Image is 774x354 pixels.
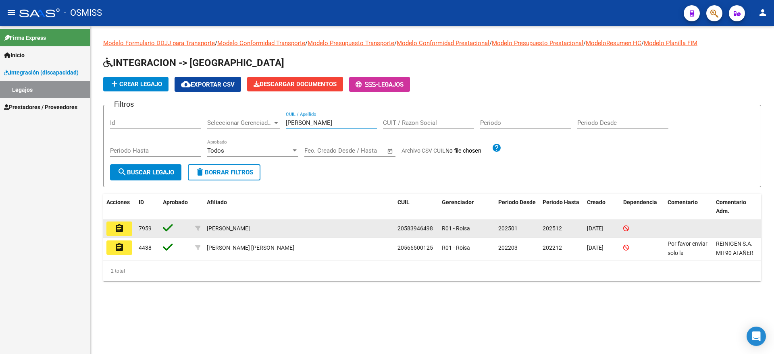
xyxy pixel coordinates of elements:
button: Descargar Documentos [247,77,343,91]
span: Exportar CSV [181,81,235,88]
datatable-header-cell: ID [135,194,160,220]
input: Fecha fin [344,147,383,154]
span: 202512 [543,225,562,232]
button: Open calendar [386,147,395,156]
div: [PERSON_NAME] [207,224,250,233]
datatable-header-cell: Aprobado [160,194,192,220]
span: Aprobado [163,199,188,205]
input: Fecha inicio [304,147,337,154]
span: - [356,81,378,88]
mat-icon: add [110,79,119,89]
span: Comentario [668,199,698,205]
span: Buscar Legajo [117,169,174,176]
a: Modelo Formulario DDJJ para Transporte [103,39,215,47]
datatable-header-cell: Gerenciador [439,194,495,220]
span: - OSMISS [64,4,102,22]
span: Inicio [4,51,25,60]
a: Modelo Presupuesto Transporte [308,39,394,47]
mat-icon: menu [6,8,16,17]
span: R01 - Roisa [442,244,470,251]
span: R01 - Roisa [442,225,470,232]
span: 7959 [139,225,152,232]
button: -Legajos [349,77,410,92]
mat-icon: assignment [114,242,124,252]
span: Borrar Filtros [195,169,253,176]
span: Comentario Adm. [716,199,746,215]
datatable-header-cell: CUIL [394,194,439,220]
a: Modelo Presupuesto Prestacional [492,39,583,47]
a: Modelo Planilla FIM [644,39,697,47]
mat-icon: assignment [114,224,124,233]
span: ID [139,199,144,205]
a: Modelo Conformidad Transporte [217,39,305,47]
button: Crear Legajo [103,77,169,91]
span: Descargar Documentos [254,81,337,88]
span: Periodo Desde [498,199,536,205]
mat-icon: help [492,143,501,153]
button: Borrar Filtros [188,164,260,180]
span: Prestadores / Proveedores [4,103,77,112]
span: INTEGRACION -> [GEOGRAPHIC_DATA] [103,57,284,68]
datatable-header-cell: Comentario [664,194,713,220]
span: Periodo Hasta [543,199,579,205]
datatable-header-cell: Creado [584,194,620,220]
span: REINIGEN S.A. MII 90 ATAÑER INTEGRACIONES S.R.L. INTEGRACION ESCOLAR 89 [716,240,759,293]
span: Crear Legajo [110,81,162,88]
button: Buscar Legajo [110,164,181,180]
span: Creado [587,199,605,205]
datatable-header-cell: Periodo Hasta [539,194,584,220]
mat-icon: delete [195,167,205,177]
span: [DATE] [587,244,603,251]
h3: Filtros [110,99,138,110]
div: Open Intercom Messenger [747,327,766,346]
span: 202203 [498,244,518,251]
span: CUIL [397,199,410,205]
span: 20566500125 [397,244,433,251]
input: Archivo CSV CUIL [445,147,492,155]
datatable-header-cell: Dependencia [620,194,664,220]
datatable-header-cell: Comentario Adm. [713,194,761,220]
span: 202212 [543,244,562,251]
span: Seleccionar Gerenciador [207,119,273,126]
mat-icon: search [117,167,127,177]
span: 202501 [498,225,518,232]
div: [PERSON_NAME] [PERSON_NAME] [207,243,294,253]
span: Gerenciador [442,199,474,205]
datatable-header-cell: Afiliado [204,194,394,220]
mat-icon: person [758,8,768,17]
span: Integración (discapacidad) [4,68,79,77]
div: 2 total [103,261,761,281]
datatable-header-cell: Acciones [103,194,135,220]
span: Acciones [106,199,130,205]
span: 20583946498 [397,225,433,232]
datatable-header-cell: Periodo Desde [495,194,539,220]
span: Afiliado [207,199,227,205]
mat-icon: cloud_download [181,79,191,89]
span: Legajos [378,81,404,88]
a: ModeloResumen HC [586,39,641,47]
div: / / / / / / [103,39,761,281]
span: 4438 [139,244,152,251]
button: Exportar CSV [175,77,241,92]
span: Dependencia [623,199,657,205]
span: [DATE] [587,225,603,232]
a: Modelo Conformidad Prestacional [397,39,489,47]
span: Todos [207,147,224,154]
span: Archivo CSV CUIL [402,147,445,154]
span: Firma Express [4,33,46,42]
